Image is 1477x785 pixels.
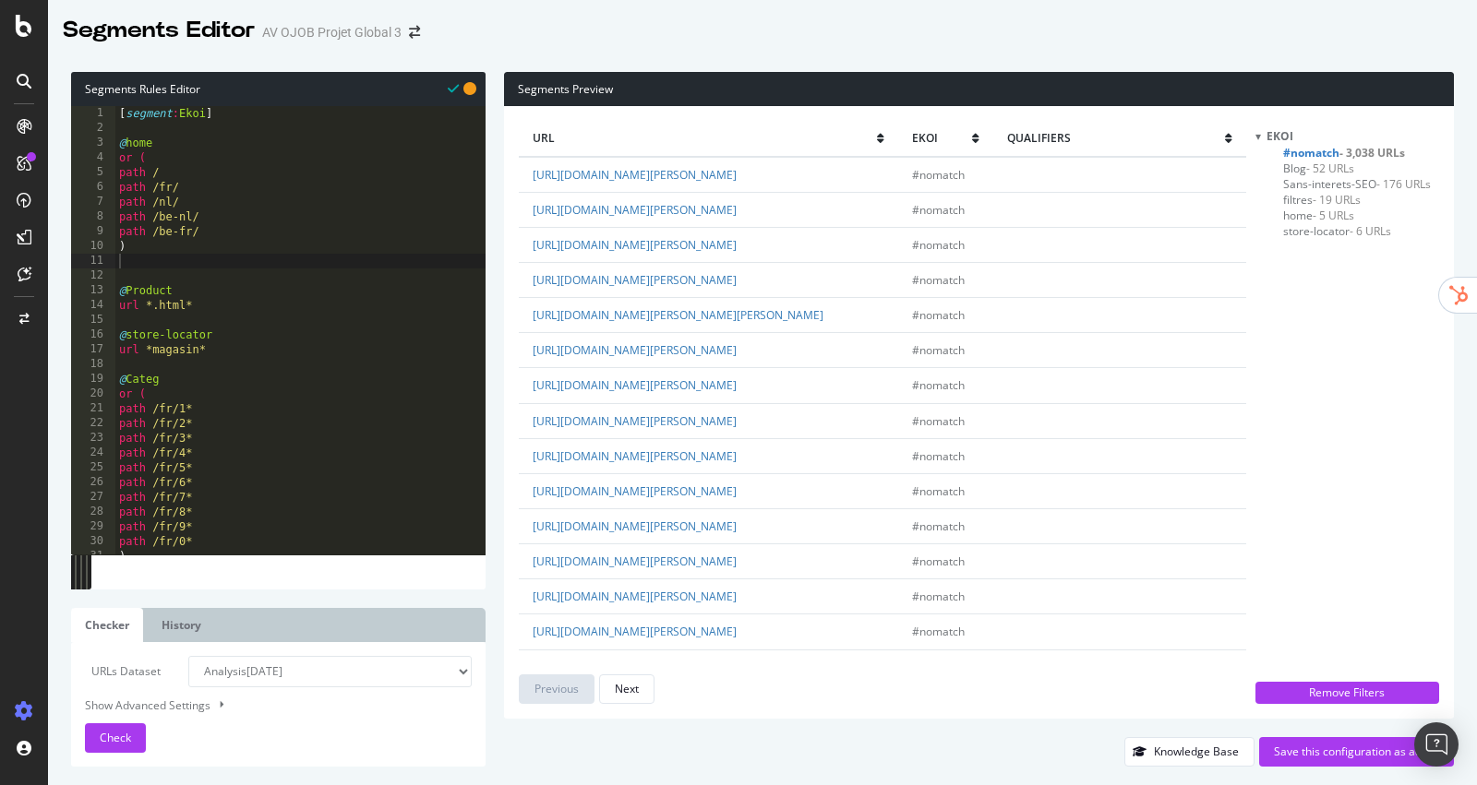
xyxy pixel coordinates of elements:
a: [URL][DOMAIN_NAME][PERSON_NAME] [533,589,737,604]
span: - 52 URLs [1306,161,1354,176]
div: 22 [71,416,115,431]
div: AV OJOB Projet Global 3 [262,23,402,42]
div: 28 [71,505,115,519]
div: Show Advanced Settings [71,696,458,714]
div: 3 [71,136,115,150]
span: #nomatch [912,553,965,569]
button: Previous [519,674,594,704]
div: 14 [71,298,115,313]
div: 16 [71,327,115,342]
div: 26 [71,475,115,490]
span: #nomatch [912,307,965,323]
a: History [148,608,215,642]
div: Segments Rules Editor [71,72,486,106]
span: Click to filter Ekoi on #nomatch [1283,145,1405,161]
div: arrow-right-arrow-left [409,26,420,39]
a: [URL][DOMAIN_NAME][PERSON_NAME] [533,553,737,569]
div: Segments Editor [63,15,255,46]
div: 29 [71,519,115,534]
span: - 6 URLs [1350,223,1391,239]
a: [URL][DOMAIN_NAME][PERSON_NAME][PERSON_NAME] [533,307,823,323]
div: 4 [71,150,115,165]
a: [URL][DOMAIN_NAME][PERSON_NAME] [533,202,737,218]
div: Knowledge Base [1154,743,1239,759]
span: - 176 URLs [1376,176,1431,192]
div: Segments Preview [504,72,1454,106]
div: 2 [71,121,115,136]
div: 21 [71,401,115,416]
a: [URL][DOMAIN_NAME][PERSON_NAME] [533,377,737,393]
span: Click to filter Ekoi on Blog [1283,161,1354,176]
div: Previous [534,681,579,696]
div: 17 [71,342,115,357]
span: #nomatch [912,377,965,393]
span: qualifiers [1007,130,1225,146]
div: 30 [71,534,115,549]
span: #nomatch [912,589,965,604]
span: #nomatch [912,448,965,464]
span: #nomatch [912,342,965,358]
a: [URL][DOMAIN_NAME][PERSON_NAME] [533,413,737,429]
span: #nomatch [912,202,965,218]
span: Syntax is valid [448,79,459,97]
div: 18 [71,357,115,372]
button: Next [599,674,654,704]
div: 8 [71,209,115,224]
span: url [533,130,876,146]
div: 10 [71,239,115,254]
span: #nomatch [912,272,965,288]
div: 5 [71,165,115,180]
span: #nomatch [912,413,965,429]
a: [URL][DOMAIN_NAME][PERSON_NAME] [533,167,737,183]
a: [URL][DOMAIN_NAME][PERSON_NAME] [533,660,737,675]
button: Check [85,723,146,753]
span: Click to filter Ekoi on store-locator [1283,223,1391,239]
a: [URL][DOMAIN_NAME][PERSON_NAME] [533,624,737,639]
div: 9 [71,224,115,239]
button: Knowledge Base [1124,737,1255,767]
span: Click to filter Ekoi on Sans-interets-SEO [1283,176,1431,192]
div: 11 [71,254,115,268]
div: 23 [71,431,115,446]
label: URLs Dataset [71,656,174,687]
a: [URL][DOMAIN_NAME][PERSON_NAME] [533,237,737,253]
span: Check [100,730,131,745]
a: [URL][DOMAIN_NAME][PERSON_NAME] [533,342,737,358]
div: Remove Filters [1267,684,1428,700]
div: 7 [71,195,115,209]
div: 19 [71,372,115,387]
span: #nomatch [912,483,965,499]
span: - 5 URLs [1313,208,1354,223]
span: - 3,038 URLs [1339,145,1405,161]
div: 6 [71,180,115,195]
span: #nomatch [912,237,965,253]
div: 31 [71,549,115,564]
span: - 19 URLs [1313,192,1361,208]
span: #nomatch [912,518,965,534]
div: 25 [71,460,115,475]
span: You have unsaved modifications [463,79,476,97]
span: Click to filter Ekoi on filtres [1283,192,1361,208]
a: [URL][DOMAIN_NAME][PERSON_NAME] [533,483,737,499]
div: 1 [71,106,115,121]
a: [URL][DOMAIN_NAME][PERSON_NAME] [533,518,737,534]
div: 24 [71,446,115,460]
div: Open Intercom Messenger [1414,722,1459,767]
span: Ekoi [912,130,972,146]
span: #nomatch [912,624,965,639]
div: 12 [71,268,115,283]
a: [URL][DOMAIN_NAME][PERSON_NAME] [533,448,737,464]
div: Next [615,681,639,696]
span: #nomatch [912,660,965,675]
button: Save this configuration as active [1259,737,1454,767]
a: [URL][DOMAIN_NAME][PERSON_NAME] [533,272,737,288]
div: 15 [71,313,115,327]
a: Knowledge Base [1124,743,1255,759]
a: Checker [71,608,143,642]
span: Ekoi [1267,128,1293,144]
div: 27 [71,490,115,505]
button: Remove Filters [1255,682,1439,704]
span: Click to filter Ekoi on home [1283,208,1354,223]
div: 20 [71,387,115,401]
span: #nomatch [912,167,965,183]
